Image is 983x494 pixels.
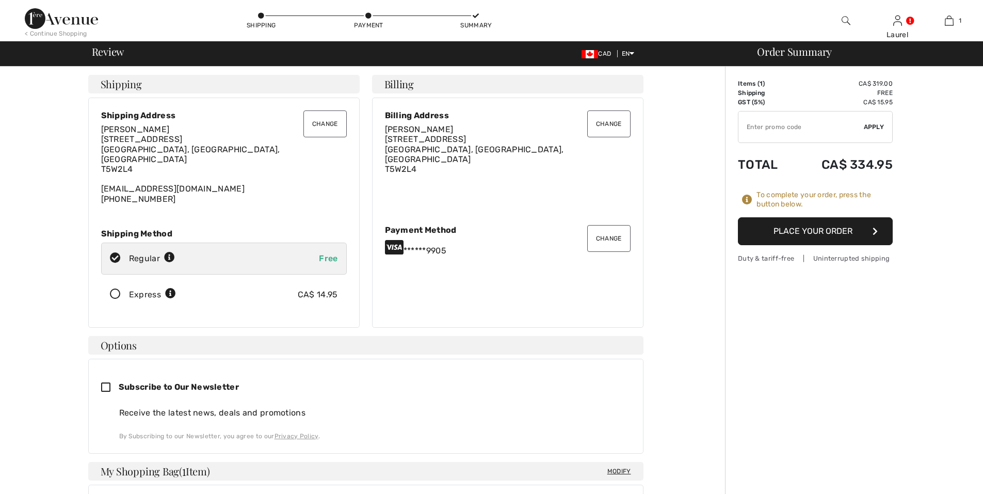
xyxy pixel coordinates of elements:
[582,50,598,58] img: Canadian Dollar
[738,217,893,245] button: Place Your Order
[738,253,893,263] div: Duty & tariff-free | Uninterrupted shipping
[794,79,893,88] td: CA$ 319.00
[794,147,893,182] td: CA$ 334.95
[738,79,794,88] td: Items ( )
[88,462,643,481] h4: My Shopping Bag
[101,124,170,134] span: [PERSON_NAME]
[88,336,643,355] h4: Options
[794,98,893,107] td: CA$ 15.95
[119,382,239,392] span: Subscribe to Our Newsletter
[129,289,176,301] div: Express
[587,225,631,252] button: Change
[738,147,794,182] td: Total
[319,253,337,263] span: Free
[246,21,277,30] div: Shipping
[101,229,347,238] div: Shipping Method
[945,14,954,27] img: My Bag
[794,88,893,98] td: Free
[101,110,347,120] div: Shipping Address
[385,134,564,174] span: [STREET_ADDRESS] [GEOGRAPHIC_DATA], [GEOGRAPHIC_DATA], [GEOGRAPHIC_DATA] T5W2L4
[353,21,384,30] div: Payment
[182,464,186,477] span: 1
[179,464,210,478] span: ( Item)
[275,433,318,440] a: Privacy Policy
[760,80,763,87] span: 1
[119,407,631,419] div: Receive the latest news, deals and promotions
[129,252,175,265] div: Regular
[959,16,961,25] span: 1
[738,111,864,142] input: Promo code
[738,88,794,98] td: Shipping
[384,79,414,89] span: Billing
[460,21,491,30] div: Summary
[101,124,347,204] div: [EMAIL_ADDRESS][DOMAIN_NAME] [PHONE_NUMBER]
[842,14,850,27] img: search the website
[622,50,635,57] span: EN
[101,134,280,174] span: [STREET_ADDRESS] [GEOGRAPHIC_DATA], [GEOGRAPHIC_DATA], [GEOGRAPHIC_DATA] T5W2L4
[864,122,884,132] span: Apply
[303,110,347,137] button: Change
[385,225,631,235] div: Payment Method
[298,289,338,301] div: CA$ 14.95
[893,15,902,25] a: Sign In
[119,432,631,441] div: By Subscribing to our Newsletter, you agree to our .
[92,46,124,57] span: Review
[385,124,454,134] span: [PERSON_NAME]
[893,14,902,27] img: My Info
[872,29,923,40] div: Laurel
[25,8,98,29] img: 1ère Avenue
[385,110,631,120] div: Billing Address
[756,190,893,209] div: To complete your order, press the button below.
[607,466,631,476] span: Modify
[587,110,631,137] button: Change
[738,98,794,107] td: GST (5%)
[101,79,142,89] span: Shipping
[582,50,615,57] span: CAD
[25,29,87,38] div: < Continue Shopping
[745,46,977,57] div: Order Summary
[924,14,974,27] a: 1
